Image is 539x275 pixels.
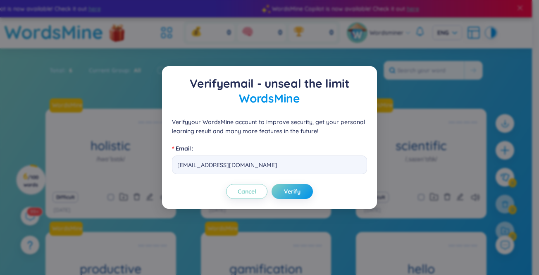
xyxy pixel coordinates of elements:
input: Email [172,155,367,174]
button: Verify [272,184,313,199]
button: Cancel [226,184,267,199]
span: Cancel [238,187,256,196]
p: Verify email - unseal the limit [172,76,367,106]
p: Verify your WordsMine account to improve security, get your personal learning result and many mor... [172,117,367,136]
span: WordsMine [239,91,300,105]
span: Verify [284,187,301,196]
label: Email [172,142,197,155]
